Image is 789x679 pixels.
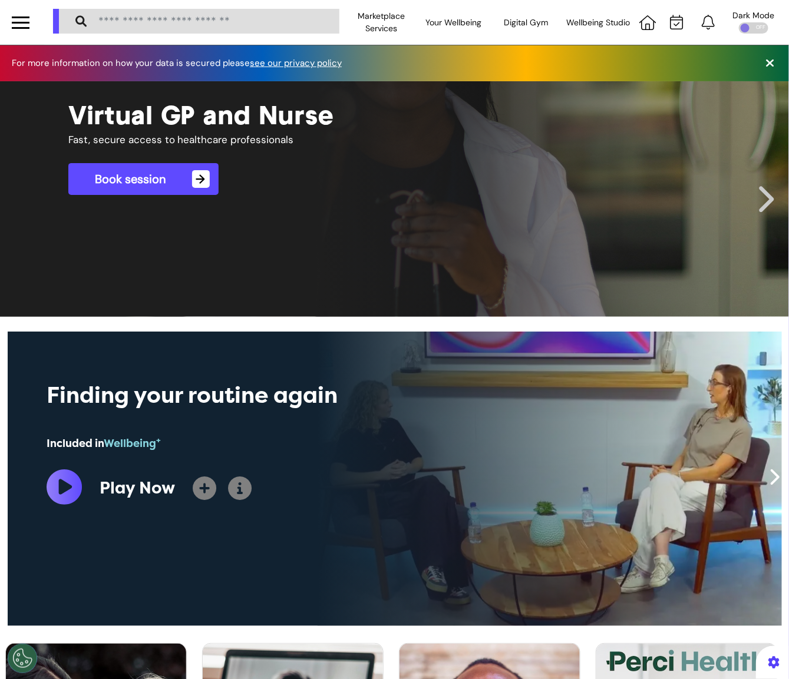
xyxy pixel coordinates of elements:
[733,11,775,19] div: Dark Mode
[418,6,490,39] div: Your Wellbeing
[47,436,472,452] div: Included in
[68,163,219,195] a: Book session→
[68,134,536,145] h4: Fast, secure access to healthcare professionals
[100,476,175,501] div: Play Now
[104,437,161,450] span: Wellbeing
[250,57,342,69] a: see our privacy policy
[12,59,354,68] div: For more information on how your data is secured please
[739,22,768,34] div: OFF
[192,170,210,188] span: →
[345,6,418,39] div: Marketplace Services
[490,6,563,39] div: Digital Gym
[156,436,161,445] sup: +
[8,644,37,673] button: Open Preferences
[68,99,721,131] h1: Virtual GP and Nurse
[47,379,472,412] div: Finding your routine again
[562,6,635,39] div: Wellbeing Studio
